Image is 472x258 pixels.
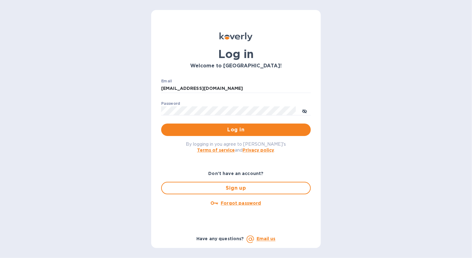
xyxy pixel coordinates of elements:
a: Email us [257,236,276,241]
label: Password [161,102,180,105]
label: Email [161,79,172,83]
span: Log in [166,126,306,134]
span: Sign up [167,184,305,192]
u: Forgot password [221,201,261,206]
button: Sign up [161,182,311,194]
a: Terms of service [197,148,235,153]
img: Koverly [219,32,253,41]
b: Have any questions? [196,236,244,241]
h1: Log in [161,47,311,61]
b: Don't have an account? [209,171,264,176]
button: toggle password visibility [298,105,311,117]
a: Privacy policy [243,148,274,153]
input: Enter email address [161,84,311,93]
button: Log in [161,124,311,136]
span: By logging in you agree to [PERSON_NAME]'s and . [186,142,286,153]
h3: Welcome to [GEOGRAPHIC_DATA]! [161,63,311,69]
